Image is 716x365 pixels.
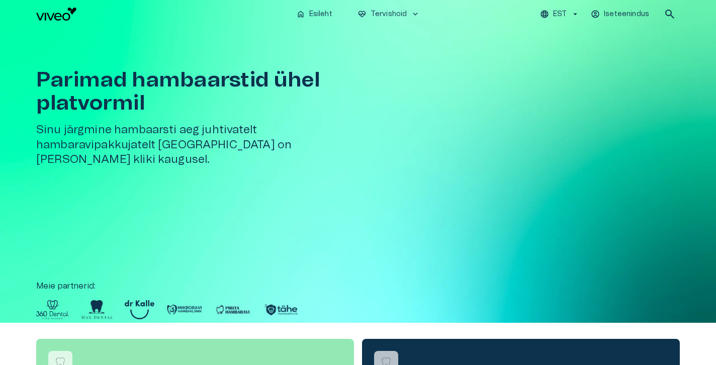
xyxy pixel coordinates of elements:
[553,9,567,20] p: EST
[263,300,299,319] img: Partner logo
[353,7,424,22] button: ecg_heartTervishoidkeyboard_arrow_down
[36,123,362,167] h5: Sinu järgmine hambaarsti aeg juhtivatelt hambaravipakkujatelt [GEOGRAPHIC_DATA] on [PERSON_NAME] ...
[589,7,652,22] button: Iseteenindus
[664,8,676,20] span: search
[36,8,288,21] a: Navigate to homepage
[292,7,337,22] button: homeEsileht
[36,8,76,21] img: Viveo logo
[357,10,367,19] span: ecg_heart
[36,280,680,292] p: Meie partnerid :
[660,4,680,24] button: open search modal
[411,10,420,19] span: keyboard_arrow_down
[309,9,332,20] p: Esileht
[371,9,407,20] p: Tervishoid
[296,10,305,19] span: home
[81,300,113,319] img: Partner logo
[604,9,649,20] p: Iseteenindus
[166,300,203,319] img: Partner logo
[125,300,154,319] img: Partner logo
[36,300,69,319] img: Partner logo
[36,68,362,115] h1: Parimad hambaarstid ühel platvormil
[539,7,581,22] button: EST
[215,300,251,319] img: Partner logo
